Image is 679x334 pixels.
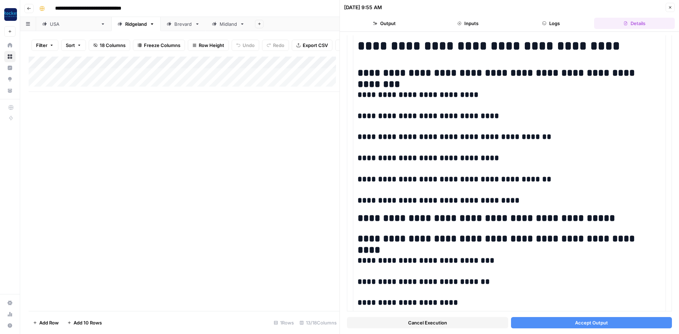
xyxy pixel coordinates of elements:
[273,42,284,49] span: Redo
[74,319,102,326] span: Add 10 Rows
[428,18,508,29] button: Inputs
[4,6,16,23] button: Workspace: Rocket Pilots
[262,40,289,51] button: Redo
[4,51,16,62] a: Browse
[31,40,58,51] button: Filter
[100,42,126,49] span: 18 Columns
[36,17,111,31] a: [GEOGRAPHIC_DATA]
[4,320,16,331] button: Help + Support
[188,40,229,51] button: Row Height
[511,18,592,29] button: Logs
[50,20,98,28] div: [GEOGRAPHIC_DATA]
[39,319,59,326] span: Add Row
[271,317,297,328] div: 1 Rows
[347,317,508,328] button: Cancel Execution
[292,40,332,51] button: Export CSV
[111,17,161,31] a: Ridgeland
[206,17,251,31] a: Midland
[89,40,130,51] button: 18 Columns
[575,319,608,326] span: Accept Output
[4,74,16,85] a: Opportunities
[133,40,185,51] button: Freeze Columns
[61,40,86,51] button: Sort
[4,85,16,96] a: Your Data
[243,42,255,49] span: Undo
[4,297,16,309] a: Settings
[232,40,259,51] button: Undo
[4,62,16,74] a: Insights
[174,20,192,28] div: Brevard
[344,4,382,11] div: [DATE] 9:55 AM
[29,317,63,328] button: Add Row
[511,317,672,328] button: Accept Output
[4,8,17,21] img: Rocket Pilots Logo
[303,42,328,49] span: Export CSV
[36,42,47,49] span: Filter
[408,319,447,326] span: Cancel Execution
[63,317,106,328] button: Add 10 Rows
[66,42,75,49] span: Sort
[344,18,425,29] button: Output
[125,20,147,28] div: Ridgeland
[4,40,16,51] a: Home
[297,317,339,328] div: 13/18 Columns
[161,17,206,31] a: Brevard
[220,20,237,28] div: Midland
[199,42,224,49] span: Row Height
[594,18,675,29] button: Details
[144,42,180,49] span: Freeze Columns
[4,309,16,320] a: Usage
